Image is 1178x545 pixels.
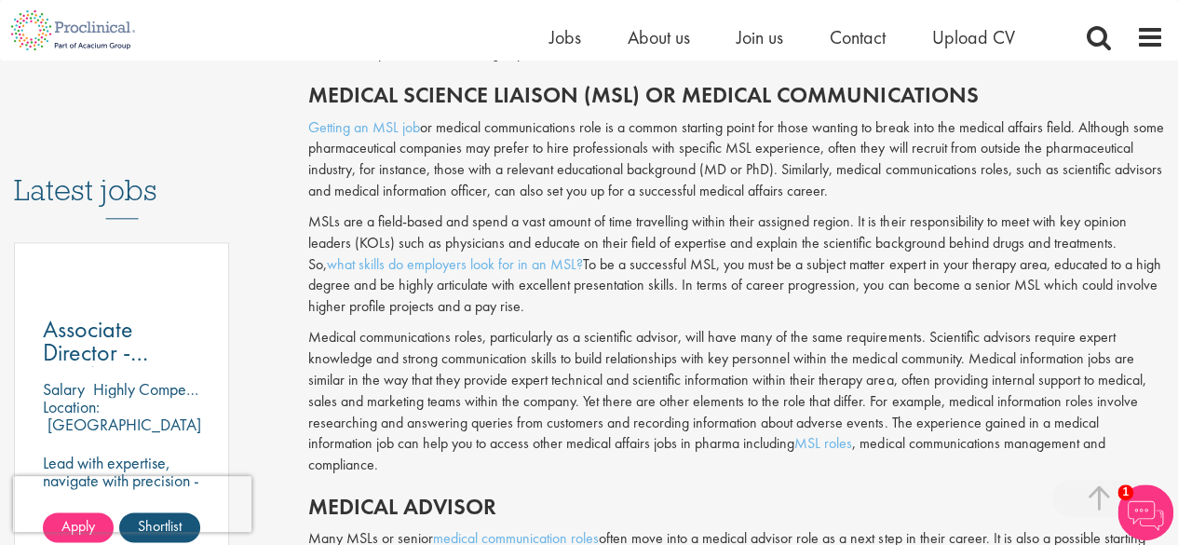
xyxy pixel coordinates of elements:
a: Associate Director - Regulatory Affairs Consultant [43,318,200,364]
iframe: reCAPTCHA [13,476,251,532]
a: Contact [830,25,886,49]
h2: Medical science liaison (MSL) or medical communications [308,83,1164,107]
h2: Medical advisor [308,495,1164,519]
p: Medical communications roles, particularly as a scientific advisor, will have many of the same re... [308,327,1164,476]
span: Apply [61,516,95,536]
a: Getting an MSL job [308,117,420,137]
a: MSL roles [794,433,852,453]
p: MSLs are a field-based and spend a vast amount of time travelling within their assigned region. I... [308,211,1164,318]
a: Upload CV [932,25,1015,49]
p: Highly Competitive [93,378,217,400]
a: Jobs [549,25,581,49]
span: Location: [43,396,100,417]
img: Chatbot [1117,484,1173,540]
a: Join us [737,25,783,49]
span: Salary [43,378,85,400]
p: [GEOGRAPHIC_DATA], [GEOGRAPHIC_DATA] [43,414,206,453]
span: 1 [1117,484,1133,500]
a: About us [628,25,690,49]
h3: Latest jobs [14,128,229,219]
a: what skills do employers look for in an MSL? [327,254,583,274]
p: or medical communications role is a common starting point for those wanting to break into the med... [308,117,1164,202]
